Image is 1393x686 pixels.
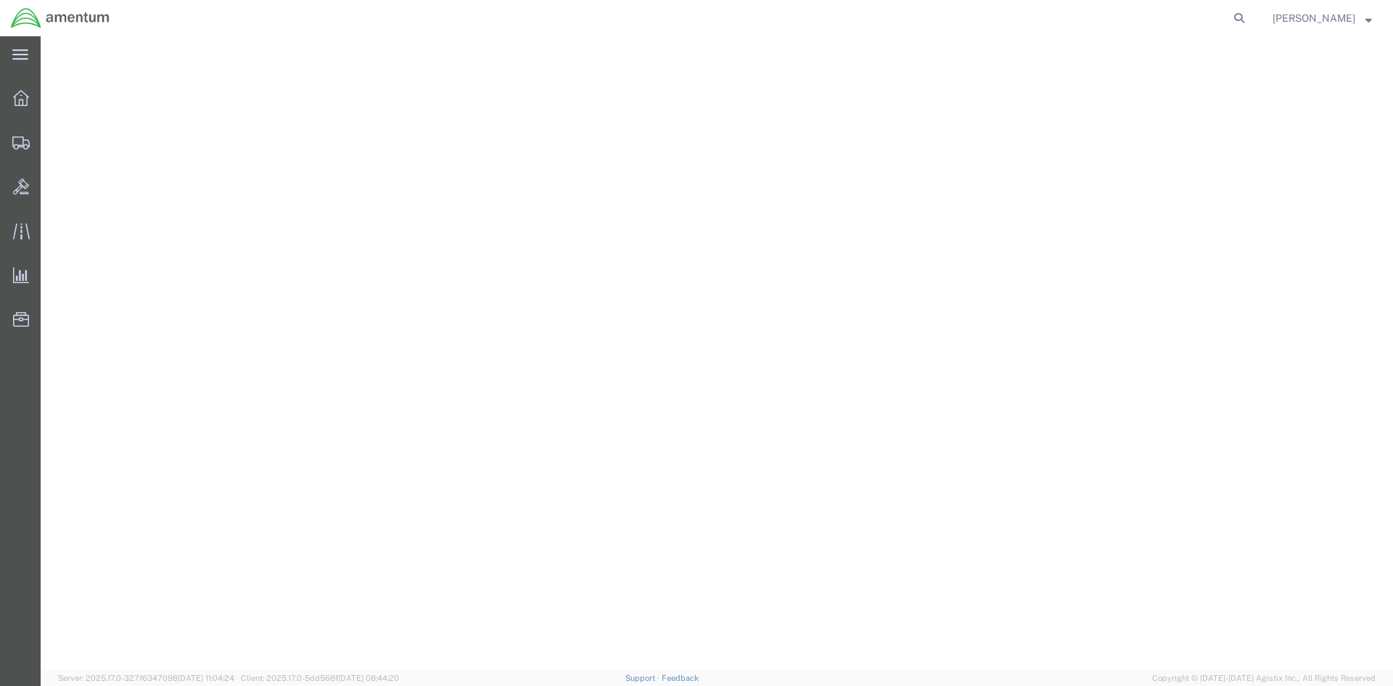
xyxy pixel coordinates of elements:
button: [PERSON_NAME] [1272,9,1373,27]
a: Feedback [662,674,699,682]
span: [DATE] 11:04:24 [178,674,234,682]
span: Server: 2025.17.0-327f6347098 [58,674,234,682]
a: Support [625,674,662,682]
span: Jessica White [1273,10,1355,26]
span: Client: 2025.17.0-5dd568f [241,674,399,682]
img: logo [10,7,110,29]
span: Copyright © [DATE]-[DATE] Agistix Inc., All Rights Reserved [1152,672,1376,685]
span: [DATE] 08:44:20 [338,674,399,682]
iframe: FS Legacy Container [41,36,1393,671]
